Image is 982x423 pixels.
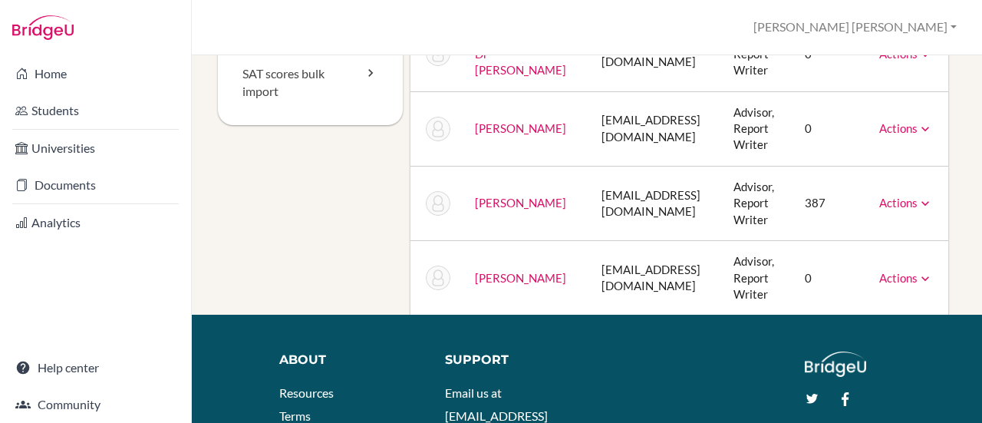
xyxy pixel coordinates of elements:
[3,170,188,200] a: Documents
[879,47,933,61] a: Actions
[426,191,450,216] img: Robert Wes Thompson
[3,389,188,420] a: Community
[475,196,566,210] a: [PERSON_NAME]
[879,121,933,135] a: Actions
[3,95,188,126] a: Students
[721,91,793,166] td: Advisor, Report Writer
[721,166,793,240] td: Advisor, Report Writer
[589,91,720,166] td: [EMAIL_ADDRESS][DOMAIN_NAME]
[445,352,576,369] div: Support
[746,13,964,41] button: [PERSON_NAME] [PERSON_NAME]
[3,58,188,89] a: Home
[721,241,793,316] td: Advisor, Report Writer
[793,166,867,240] td: 387
[12,15,74,40] img: Bridge-U
[426,117,450,141] img: Khanh Hoa Nguyen
[589,166,720,240] td: [EMAIL_ADDRESS][DOMAIN_NAME]
[793,91,867,166] td: 0
[426,266,450,290] img: Anthony White
[3,352,188,383] a: Help center
[475,121,566,135] a: [PERSON_NAME]
[279,408,311,423] a: Terms
[879,196,933,210] a: Actions
[805,352,867,377] img: logo_white@2x-f4f0deed5e89b7ecb1c2cc34c3e3d731f90f0f143d5ea2071677605dd97b5244.png
[589,241,720,316] td: [EMAIL_ADDRESS][DOMAIN_NAME]
[793,241,867,316] td: 0
[279,352,421,369] div: About
[475,271,566,285] a: [PERSON_NAME]
[3,207,188,238] a: Analytics
[879,271,933,285] a: Actions
[3,133,188,164] a: Universities
[218,41,403,125] a: SAT scores bulk import
[279,385,334,400] a: Resources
